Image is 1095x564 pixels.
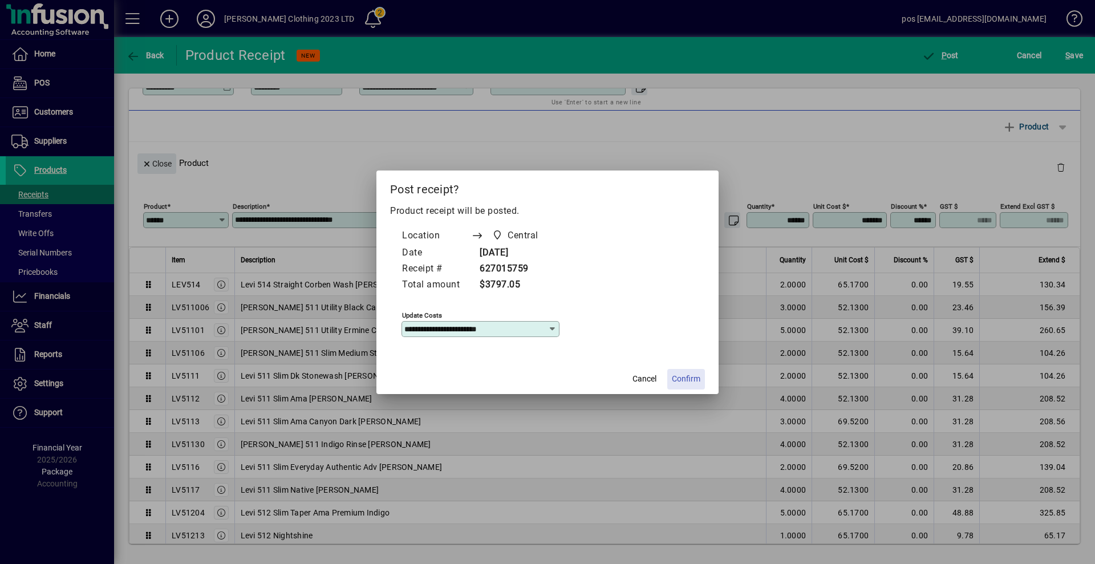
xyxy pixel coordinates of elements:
td: $3797.05 [471,277,560,293]
td: Receipt # [401,261,471,277]
td: [DATE] [471,245,560,261]
td: Location [401,227,471,245]
span: Confirm [672,373,700,385]
span: Central [489,228,543,244]
mat-label: Update costs [402,311,442,319]
button: Cancel [626,369,663,389]
button: Confirm [667,369,705,389]
span: Cancel [632,373,656,385]
td: 627015759 [471,261,560,277]
td: Date [401,245,471,261]
td: Total amount [401,277,471,293]
span: Central [508,229,538,242]
h2: Post receipt? [376,171,719,204]
p: Product receipt will be posted. [390,204,705,218]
